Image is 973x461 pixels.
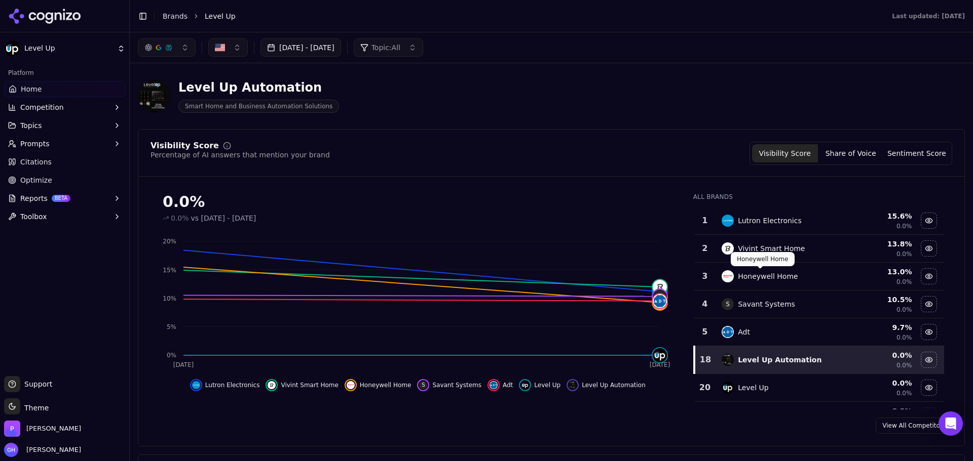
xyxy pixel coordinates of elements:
[22,445,81,454] span: [PERSON_NAME]
[4,172,125,188] a: Optimize
[694,290,944,318] tr: 4SSavant Systems10.5%0.0%Hide savant systems data
[921,324,937,340] button: Hide adt data
[921,380,937,396] button: Hide level up data
[567,379,646,391] button: Hide level up automation data
[178,100,339,113] span: Smart Home and Business Automation Solutions
[20,139,50,149] span: Prompts
[921,268,937,284] button: Hide honeywell home data
[178,79,339,96] div: Level Up Automation
[896,278,912,286] span: 0.0%
[738,216,802,226] div: Lutron Electronics
[151,150,330,160] div: Percentage of AI answers that mention your brand
[737,255,789,263] p: Honeywell Home
[266,379,338,391] button: Hide vivint smart home data
[653,289,667,304] span: S
[488,379,513,391] button: Hide adt data
[21,84,42,94] span: Home
[896,389,912,397] span: 0.0%
[163,193,673,211] div: 0.0%
[698,215,712,227] div: 1
[698,298,712,310] div: 4
[847,322,912,332] div: 9.7 %
[20,175,52,185] span: Optimize
[167,352,176,359] tspan: 0%
[163,267,176,274] tspan: 15%
[896,222,912,230] span: 0.0%
[490,381,498,389] img: adt
[722,242,734,255] img: vivint smart home
[698,242,712,255] div: 2
[896,306,912,314] span: 0.0%
[432,381,481,389] span: Savant Systems
[4,208,125,225] button: Toolbox
[694,402,944,430] tr: 8.8%Show crestron electronics data
[215,43,225,53] img: United States
[20,102,64,112] span: Competition
[738,243,805,254] div: Vivint Smart Home
[371,43,400,53] span: Topic: All
[163,11,872,21] nav: breadcrumb
[921,352,937,368] button: Hide level up automation data
[738,299,795,309] div: Savant Systems
[738,327,750,337] div: Adt
[20,120,42,131] span: Topics
[722,270,734,282] img: honeywell home
[698,326,712,338] div: 5
[921,240,937,257] button: Hide vivint smart home data
[722,354,734,366] img: level up automation
[722,215,734,227] img: lutron electronics
[171,213,189,223] span: 0.0%
[694,235,944,263] tr: 2vivint smart homeVivint Smart Home13.8%0.0%Hide vivint smart home data
[347,381,355,389] img: honeywell home
[694,207,944,235] tr: 1lutron electronicsLutron Electronics15.6%0.0%Hide lutron electronics data
[722,326,734,338] img: adt
[722,382,734,394] img: level up
[738,355,821,365] div: Level Up Automation
[698,270,712,282] div: 3
[20,193,48,203] span: Reports
[205,381,260,389] span: Lutron Electronics
[163,238,176,245] tspan: 20%
[20,404,49,412] span: Theme
[847,211,912,221] div: 15.6 %
[167,323,176,330] tspan: 5%
[4,190,125,206] button: ReportsBETA
[4,421,81,437] button: Open organization switcher
[921,296,937,312] button: Hide savant systems data
[205,11,236,21] span: Level Up
[653,280,667,294] img: vivint smart home
[138,80,170,112] img: Level Up Automation
[896,250,912,258] span: 0.0%
[419,381,427,389] span: S
[4,40,20,57] img: Level Up
[163,295,176,302] tspan: 10%
[738,271,798,281] div: Honeywell Home
[52,195,70,202] span: BETA
[738,383,769,393] div: Level Up
[163,12,188,20] a: Brands
[653,348,667,362] img: level up
[921,407,937,424] button: Show crestron electronics data
[693,193,944,201] div: All Brands
[694,263,944,290] tr: 3honeywell homeHoneywell Home13.0%0.0%Hide honeywell home data
[360,381,411,389] span: Honeywell Home
[939,411,963,436] div: Open Intercom Messenger
[892,12,965,20] div: Last updated: [DATE]
[847,295,912,305] div: 10.5 %
[694,346,944,374] tr: 18level up automationLevel Up Automation0.0%0.0%Hide level up automation data
[4,421,20,437] img: Perrill
[191,213,256,223] span: vs [DATE] - [DATE]
[722,298,734,310] span: S
[20,379,52,389] span: Support
[653,294,667,308] img: adt
[847,350,912,360] div: 0.0 %
[694,318,944,346] tr: 5adtAdt9.7%0.0%Hide adt data
[650,361,670,368] tspan: [DATE]
[698,382,712,394] div: 20
[896,361,912,369] span: 0.0%
[4,154,125,170] a: Citations
[24,44,113,53] span: Level Up
[921,213,937,229] button: Hide lutron electronics data
[847,267,912,277] div: 13.0 %
[417,379,481,391] button: Hide savant systems data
